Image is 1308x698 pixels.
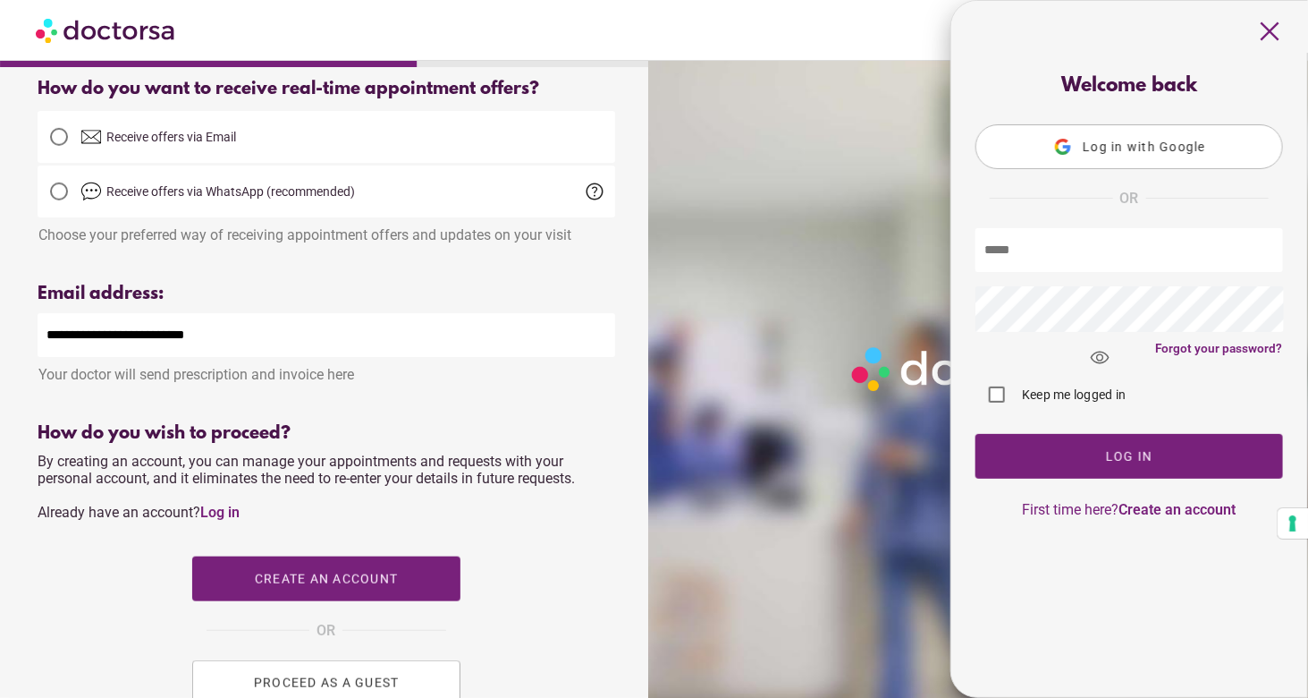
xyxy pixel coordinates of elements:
[975,124,1283,169] button: Log in with Google
[38,284,615,304] div: Email address:
[200,504,240,521] a: Log in
[845,340,1107,398] img: Logo-Doctorsa-trans-White-partial-flat.png
[38,423,615,444] div: How do you wish to proceed?
[316,619,335,643] span: OR
[38,453,575,521] span: By creating an account, you can manage your appointments and requests with your personal account,...
[192,557,460,601] button: Create an account
[975,434,1283,479] button: Log In
[80,126,102,148] img: email
[1156,341,1283,355] a: Forgot your password?
[36,10,177,50] img: Doctorsa.com
[1083,140,1206,154] span: Log in with Google
[1076,334,1124,382] span: visibility
[106,130,236,144] span: Receive offers via Email
[106,184,355,199] span: Receive offers via WhatsApp (recommended)
[38,79,615,99] div: How do you want to receive real-time appointment offers?
[38,357,615,383] div: Your doctor will send prescription and invoice here
[38,217,615,243] div: Choose your preferred way of receiving appointment offers and updates on your visit
[975,501,1283,518] p: First time here?
[1253,14,1287,48] span: close
[1106,449,1153,464] span: Log In
[1120,187,1139,210] span: OR
[255,572,398,586] span: Create an account
[1018,386,1126,404] label: Keep me logged in
[975,75,1283,98] div: Welcome back
[254,676,400,690] span: PROCEED AS A GUEST
[80,181,102,202] img: chat
[1278,508,1308,539] button: Your consent preferences for tracking technologies
[1119,501,1236,518] a: Create an account
[585,181,606,202] span: help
